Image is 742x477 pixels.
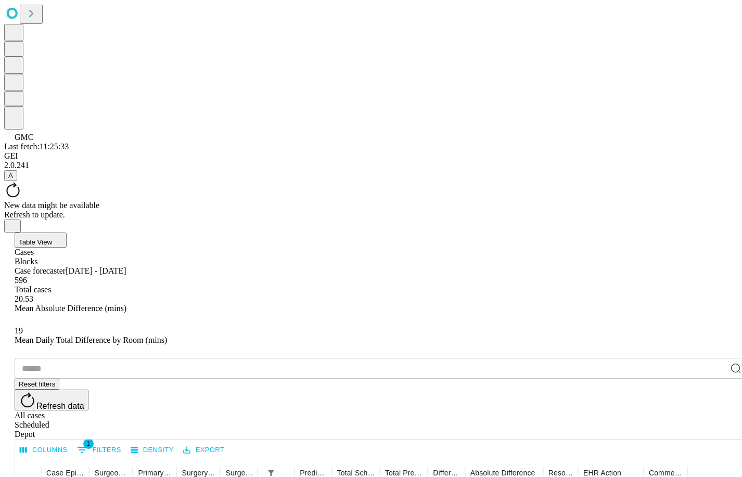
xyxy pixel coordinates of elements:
[181,442,227,458] button: Export
[4,142,69,151] span: Last fetch: 11:25:33
[4,210,738,220] div: Refresh to update.
[46,469,85,477] div: Case Epic Id
[4,201,738,210] div: New data might be available
[4,170,17,181] button: A
[15,304,126,313] span: Mean Absolute Difference (mins)
[128,442,176,458] button: Density
[548,469,574,477] div: Resolved in EHR
[19,238,52,246] span: Table View
[470,469,535,477] div: Absolute Difference
[15,233,67,248] button: Table View
[225,469,253,477] div: Surgery Date
[15,285,51,294] span: Total cases
[15,294,33,303] span: 20.53
[15,133,33,141] span: GMC
[83,439,94,449] span: 1
[36,402,84,410] span: Refresh data
[300,469,328,477] div: Predicted In Room Duration
[15,390,88,410] button: Refresh data
[15,266,66,275] span: Case forecaster
[433,469,461,477] div: Difference
[649,469,684,477] div: Comments
[66,266,126,275] span: [DATE] - [DATE]
[74,442,124,458] button: Show filters
[182,469,216,477] div: Surgery Name
[15,379,59,390] button: Reset filters
[19,380,55,388] span: Reset filters
[138,469,173,477] div: Primary Service
[15,276,27,285] span: 596
[4,181,738,233] div: New data might be availableRefresh to update.Close
[337,469,376,477] div: Total Scheduled Duration
[15,336,167,344] span: Mean Daily Total Difference by Room (mins)
[4,220,21,233] button: Close
[94,469,129,477] div: Surgeon Name
[4,151,738,161] div: GEI
[4,161,738,170] div: 2.0.241
[8,172,13,179] span: A
[17,442,70,458] button: Select columns
[385,469,424,477] div: Total Predicted Duration
[15,326,23,335] span: 19
[583,469,621,477] div: EHR Action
